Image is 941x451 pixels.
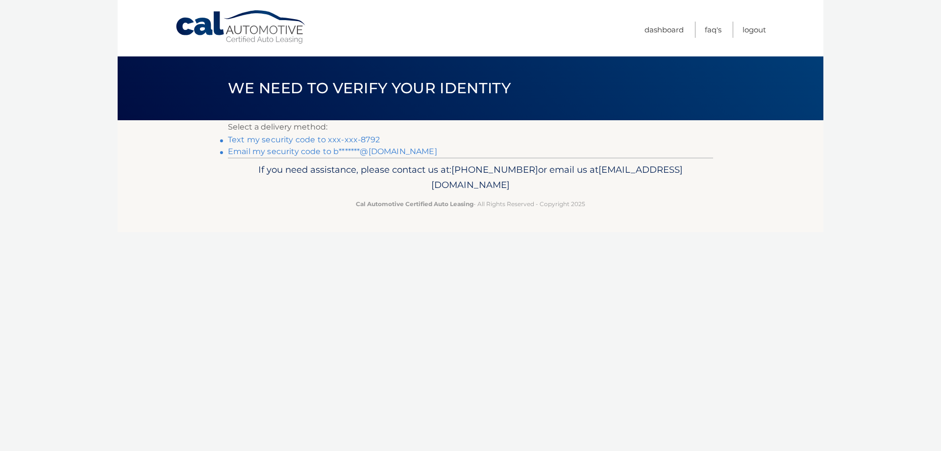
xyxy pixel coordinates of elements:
p: - All Rights Reserved - Copyright 2025 [234,199,707,209]
strong: Cal Automotive Certified Auto Leasing [356,200,473,208]
p: If you need assistance, please contact us at: or email us at [234,162,707,193]
a: Email my security code to b*******@[DOMAIN_NAME] [228,147,437,156]
a: Logout [743,22,766,38]
a: Text my security code to xxx-xxx-8792 [228,135,380,144]
p: Select a delivery method: [228,120,713,134]
span: We need to verify your identity [228,79,511,97]
a: Cal Automotive [175,10,307,45]
span: [PHONE_NUMBER] [451,164,538,175]
a: FAQ's [705,22,721,38]
a: Dashboard [644,22,684,38]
